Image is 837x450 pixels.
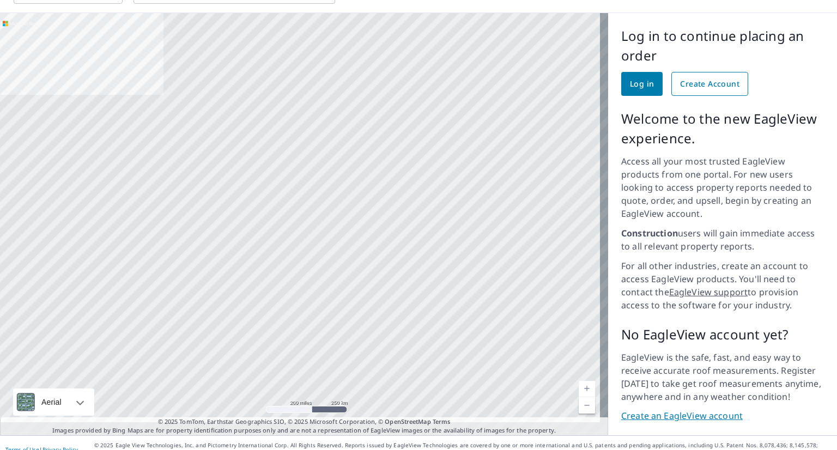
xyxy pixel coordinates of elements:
p: Welcome to the new EagleView experience. [621,109,824,148]
div: Aerial [13,388,94,416]
span: Create Account [680,77,739,91]
a: Current Level 5, Zoom In [579,381,595,397]
p: Access all your most trusted EagleView products from one portal. For new users looking to access ... [621,155,824,220]
p: For all other industries, create an account to access EagleView products. You'll need to contact ... [621,259,824,312]
a: EagleView support [669,286,748,298]
p: Log in to continue placing an order [621,26,824,65]
a: Current Level 5, Zoom Out [579,397,595,413]
span: © 2025 TomTom, Earthstar Geographics SIO, © 2025 Microsoft Corporation, © [158,417,451,427]
span: Log in [630,77,654,91]
a: Create Account [671,72,748,96]
a: Log in [621,72,663,96]
strong: Construction [621,227,678,239]
div: Aerial [38,388,65,416]
p: EagleView is the safe, fast, and easy way to receive accurate roof measurements. Register [DATE] ... [621,351,824,403]
a: Terms [433,417,451,425]
p: No EagleView account yet? [621,325,824,344]
a: Create an EagleView account [621,410,824,422]
p: users will gain immediate access to all relevant property reports. [621,227,824,253]
a: OpenStreetMap [385,417,430,425]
